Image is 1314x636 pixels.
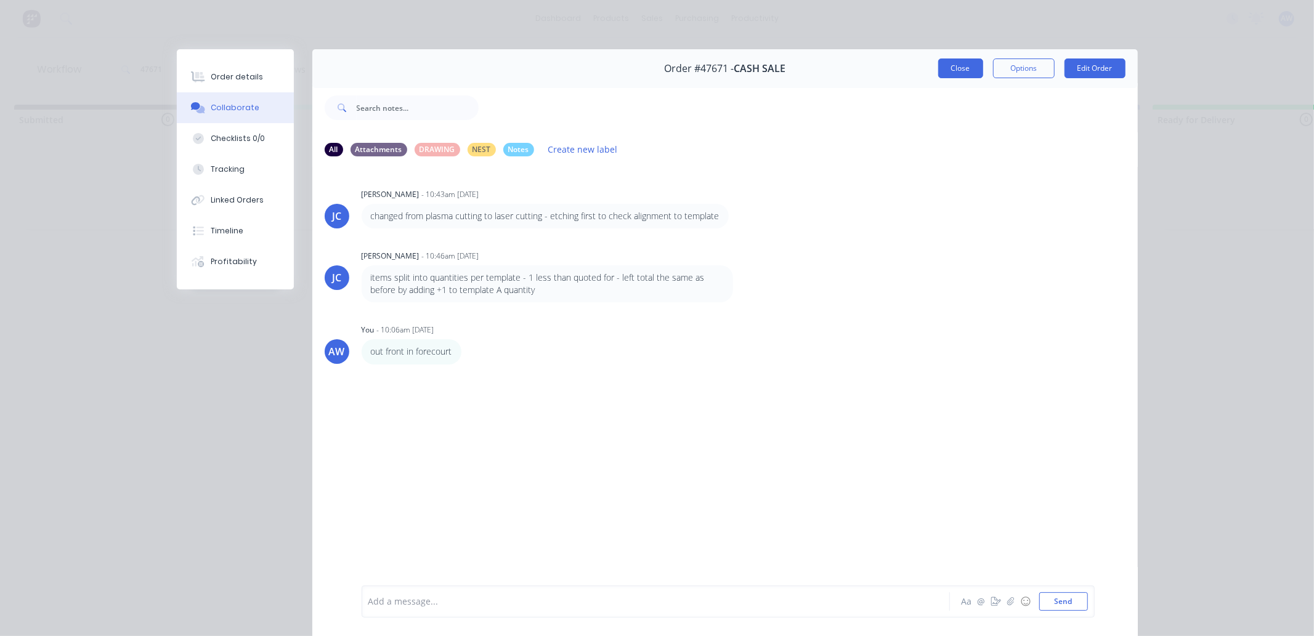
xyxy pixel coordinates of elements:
div: All [325,143,343,156]
div: [PERSON_NAME] [362,189,420,200]
button: Collaborate [177,92,294,123]
button: Order details [177,62,294,92]
button: ☺ [1018,594,1033,609]
button: Aa [959,594,974,609]
div: Collaborate [211,102,259,113]
input: Search notes... [357,95,479,120]
div: Profitability [211,256,257,267]
div: Tracking [211,164,245,175]
button: Timeline [177,215,294,246]
button: Send [1039,592,1088,611]
div: DRAWING [415,143,460,156]
span: Order #47671 - [664,63,734,74]
div: AW [329,344,345,359]
button: Linked Orders [177,185,294,215]
button: @ [974,594,989,609]
div: You [362,324,375,336]
p: changed from plasma cutting to laser cutting - etching first to check alignment to template [371,210,720,222]
p: items split into quantities per template - 1 less than quoted for - left total the same as before... [371,272,724,297]
div: NEST [468,143,496,156]
button: Checklists 0/0 [177,123,294,154]
button: Create new label [541,141,624,158]
div: Checklists 0/0 [211,133,265,144]
button: Close [938,58,983,78]
div: Attachments [351,143,407,156]
button: Profitability [177,246,294,277]
div: - 10:43am [DATE] [422,189,479,200]
div: JC [332,270,341,285]
div: Notes [503,143,534,156]
div: Timeline [211,225,243,236]
button: Edit Order [1065,58,1125,78]
div: - 10:46am [DATE] [422,251,479,262]
button: Options [993,58,1055,78]
div: Order details [211,71,263,83]
div: - 10:06am [DATE] [377,324,434,336]
div: Linked Orders [211,195,264,206]
div: JC [332,209,341,223]
span: CASH SALE [734,63,785,74]
p: out front in forecourt [371,345,452,358]
div: [PERSON_NAME] [362,251,420,262]
button: Tracking [177,154,294,185]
